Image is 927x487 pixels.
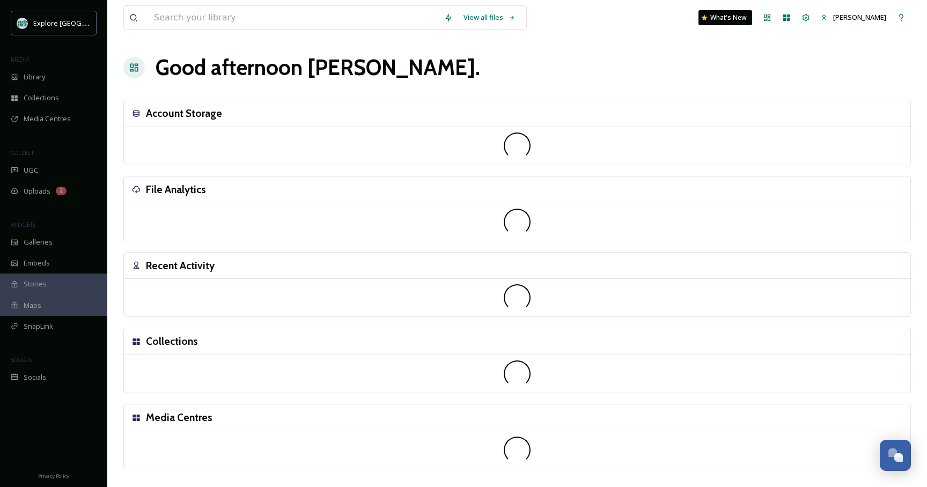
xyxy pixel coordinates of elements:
[458,7,521,28] a: View all files
[24,186,50,196] span: Uploads
[24,300,41,311] span: Maps
[149,6,439,29] input: Search your library
[24,93,59,103] span: Collections
[11,220,35,228] span: WIDGETS
[38,469,69,482] a: Privacy Policy
[833,12,886,22] span: [PERSON_NAME]
[24,72,45,82] span: Library
[56,187,67,195] div: 2
[24,321,53,331] span: SnapLink
[156,51,480,84] h1: Good afternoon [PERSON_NAME] .
[11,149,34,157] span: COLLECT
[146,334,198,349] h3: Collections
[24,237,53,247] span: Galleries
[24,258,50,268] span: Embeds
[11,55,30,63] span: MEDIA
[33,18,181,28] span: Explore [GEOGRAPHIC_DATA][PERSON_NAME]
[24,165,38,175] span: UGC
[698,10,752,25] a: What's New
[11,356,32,364] span: SOCIALS
[880,440,911,471] button: Open Chat
[146,410,212,425] h3: Media Centres
[146,182,206,197] h3: File Analytics
[815,7,892,28] a: [PERSON_NAME]
[17,18,28,28] img: 67e7af72-b6c8-455a-acf8-98e6fe1b68aa.avif
[24,114,71,124] span: Media Centres
[24,372,46,382] span: Socials
[146,106,222,121] h3: Account Storage
[38,473,69,479] span: Privacy Policy
[146,258,215,274] h3: Recent Activity
[24,279,47,289] span: Stories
